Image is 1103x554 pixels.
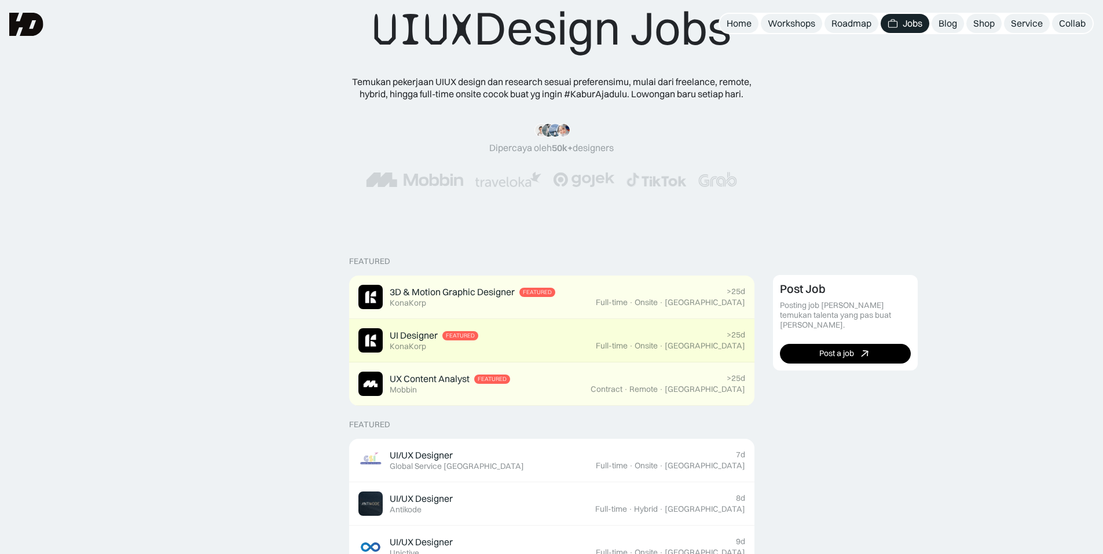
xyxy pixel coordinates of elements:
div: Mobbin [390,385,417,395]
a: Post a job [780,344,911,364]
img: Job Image [358,372,383,396]
div: >25d [727,330,745,340]
a: Job ImageUI/UX DesignerAntikode8dFull-time·Hybrid·[GEOGRAPHIC_DATA] [349,482,754,526]
div: · [659,341,664,351]
div: · [629,298,633,307]
div: [GEOGRAPHIC_DATA] [665,461,745,471]
div: [GEOGRAPHIC_DATA] [665,298,745,307]
div: · [659,504,664,514]
div: Featured [349,420,390,430]
a: Job ImageUI/UX DesignerGlobal Service [GEOGRAPHIC_DATA]7dFull-time·Onsite·[GEOGRAPHIC_DATA] [349,439,754,482]
a: Jobs [881,14,929,33]
div: Onsite [635,461,658,471]
div: Collab [1059,17,1086,30]
div: KonaKorp [390,298,426,308]
div: Service [1011,17,1043,30]
div: Remote [629,384,658,394]
div: 7d [736,450,745,460]
div: Post Job [780,282,826,296]
div: Full-time [595,504,627,514]
div: · [659,461,664,471]
div: · [659,384,664,394]
div: UI/UX Designer [390,536,453,548]
div: · [629,461,633,471]
img: Job Image [358,491,383,516]
div: >25d [727,373,745,383]
div: Hybrid [634,504,658,514]
div: · [624,384,628,394]
img: Job Image [358,285,383,309]
div: >25d [727,287,745,296]
div: Dipercaya oleh designers [489,142,614,154]
a: Home [720,14,758,33]
div: 3D & Motion Graphic Designer [390,286,515,298]
div: Full-time [596,461,628,471]
a: Roadmap [824,14,878,33]
a: Shop [966,14,1002,33]
div: Global Service [GEOGRAPHIC_DATA] [390,461,524,471]
div: Featured [349,256,390,266]
div: UI Designer [390,329,438,342]
div: UI/UX Designer [390,449,453,461]
div: Shop [973,17,995,30]
a: Job ImageUX Content AnalystFeaturedMobbin>25dContract·Remote·[GEOGRAPHIC_DATA] [349,362,754,406]
div: Featured [478,376,507,383]
div: [GEOGRAPHIC_DATA] [665,341,745,351]
div: Contract [591,384,622,394]
div: UI/UX Designer [390,493,453,505]
a: Blog [932,14,964,33]
div: Blog [939,17,957,30]
div: 8d [736,493,745,503]
a: Job ImageUI DesignerFeaturedKonaKorp>25dFull-time·Onsite·[GEOGRAPHIC_DATA] [349,319,754,362]
div: UX Content Analyst [390,373,470,385]
span: UIUX [372,2,474,57]
div: Workshops [768,17,815,30]
div: [GEOGRAPHIC_DATA] [665,384,745,394]
img: Job Image [358,448,383,472]
div: Full-time [596,298,628,307]
div: Full-time [596,341,628,351]
div: KonaKorp [390,342,426,351]
div: · [659,298,664,307]
span: 50k+ [552,142,573,153]
a: Service [1004,14,1050,33]
img: Job Image [358,328,383,353]
div: 9d [736,537,745,546]
div: Onsite [635,298,658,307]
div: Featured [446,332,475,339]
div: Home [727,17,752,30]
a: Collab [1052,14,1093,33]
div: · [628,504,633,514]
div: Antikode [390,505,422,515]
div: Roadmap [831,17,871,30]
div: · [629,341,633,351]
div: Posting job [PERSON_NAME] temukan talenta yang pas buat [PERSON_NAME]. [780,300,911,329]
div: Temukan pekerjaan UIUX design dan research sesuai preferensimu, mulai dari freelance, remote, hyb... [343,76,760,100]
div: [GEOGRAPHIC_DATA] [665,504,745,514]
a: Workshops [761,14,822,33]
div: Featured [523,289,552,296]
div: Onsite [635,341,658,351]
div: Post a job [819,348,854,358]
a: Job Image3D & Motion Graphic DesignerFeaturedKonaKorp>25dFull-time·Onsite·[GEOGRAPHIC_DATA] [349,276,754,319]
div: Jobs [903,17,922,30]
